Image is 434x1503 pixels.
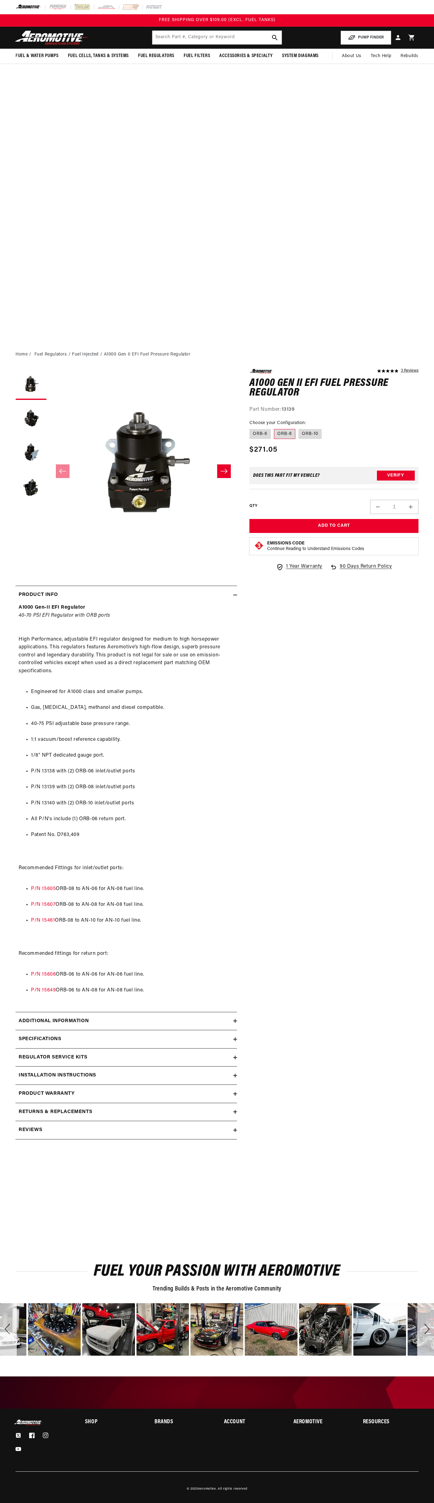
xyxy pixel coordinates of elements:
[82,1303,135,1356] div: Photo from a Shopper
[31,736,234,744] li: 1:1 vacuum/boost reference capability.
[282,53,319,59] span: System Diagrams
[56,464,69,478] button: Slide left
[19,1090,75,1098] h2: Product warranty
[31,986,234,995] li: ORB-06 to AN-08 for AN-08 fuel line.
[28,1303,81,1356] div: Photo from a Shopper
[353,1303,406,1356] div: Photo from a Shopper
[16,1067,237,1085] summary: Installation Instructions
[16,1103,237,1121] summary: Returns & replacements
[19,1017,89,1025] h2: Additional information
[16,1012,237,1030] summary: Additional information
[245,1303,298,1356] div: Photo from a Shopper
[286,563,322,571] span: 1 Year Warranty
[13,30,91,45] img: Aeromotive
[28,1303,81,1356] div: image number 10
[19,605,85,610] strong: A1000 Gen-II EFI Regulator
[31,971,234,979] li: ORB-06 to AN-06 for AN-06 fuel line.
[16,351,418,358] nav: breadcrumbs
[179,49,215,63] summary: Fuel Filters
[299,1303,352,1356] div: image number 15
[293,1420,349,1425] summary: Aeromotive
[31,688,234,696] li: Engineered for A1000 class and smaller pumps.
[401,369,418,373] a: 3 reviews
[19,1126,42,1134] h2: Reviews
[16,369,237,573] media-gallery: Gallery Viewer
[340,563,392,577] span: 90 Days Return Policy
[16,403,47,434] button: Load image 2 in gallery view
[16,471,47,502] button: Load image 4 in gallery view
[31,815,234,823] li: All P/N's include (1) ORB-06 return port.
[16,1049,237,1067] summary: Regulator Service Kits
[72,351,104,358] li: Fuel Injected
[16,586,237,604] summary: Product Info
[19,1108,92,1116] h2: Returns & replacements
[249,406,418,414] div: Part Number:
[249,519,418,533] button: Add to Cart
[31,799,234,807] li: P/N 13140 with (2) ORB-10 inlet/outlet ports
[82,1303,135,1356] div: image number 11
[19,591,58,599] h2: Product Info
[13,1420,44,1425] img: Aeromotive
[299,1303,352,1356] div: Photo from a Shopper
[152,31,282,44] input: Search by Part Number, Category or Keyword
[276,563,322,571] a: 1 Year Warranty
[11,49,63,63] summary: Fuel & Water Pumps
[254,541,264,551] img: Emissions code
[31,972,56,977] a: P/N 15606
[34,351,72,358] li: Fuel Regulators
[249,378,418,398] h1: A1000 Gen II EFI Fuel Pressure Regulator
[31,720,234,728] li: 40-75 PSI adjustable base pressure range.
[16,437,47,468] button: Load image 3 in gallery view
[19,613,110,618] em: 40-70 PSI EFI Regulator with ORB ports
[31,885,234,893] li: ORB-08 to AN-06 for AN-06 fuel line.
[187,1487,217,1491] small: © 2025 .
[136,1303,189,1356] div: Photo from a Shopper
[341,31,391,45] button: PUMP FINDER
[85,1420,141,1425] summary: Shop
[16,351,28,358] a: Home
[417,1303,434,1356] div: Next
[267,541,364,552] button: Emissions CodeContinue Reading to Understand Emissions Codes
[154,1420,210,1425] summary: Brands
[16,1264,418,1279] h2: Fuel Your Passion with Aeromotive
[342,54,361,58] span: About Us
[224,1420,280,1425] summary: Account
[396,49,423,64] summary: Rebuilds
[400,53,418,60] span: Rebuilds
[218,1487,247,1491] small: All rights reserved
[267,541,305,546] strong: Emissions Code
[217,464,231,478] button: Slide right
[31,902,56,907] a: P/N 15607
[136,1303,189,1356] div: image number 12
[249,429,271,439] label: ORB-6
[153,1286,281,1292] span: Trending Builds & Posts in the Aeromotive Community
[31,752,234,760] li: 1/8″ NPT dedicated gauge port.
[19,1053,87,1062] h2: Regulator Service Kits
[19,1035,61,1043] h2: Specifications
[68,53,129,59] span: Fuel Cells, Tanks & Systems
[277,49,323,63] summary: System Diagrams
[190,1303,243,1356] div: Photo from a Shopper
[31,831,234,839] li: Patent No. D763,409
[31,767,234,776] li: P/N 13138 with (2) ORB-06 inlet/outlet ports
[274,429,295,439] label: ORB-8
[253,473,320,478] div: Does This part fit My vehicle?
[366,49,396,64] summary: Tech Help
[31,783,234,791] li: P/N 13139 with (2) ORB-08 inlet/outlet ports
[104,351,190,358] li: A1000 Gen II EFI Fuel Pressure Regulator
[31,988,56,993] a: P/N 15649
[198,1487,216,1491] a: Aeromotive
[16,369,47,400] button: Load image 1 in gallery view
[337,49,366,64] a: About Us
[16,53,59,59] span: Fuel & Water Pumps
[31,886,56,891] a: P/N 15605
[184,53,210,59] span: Fuel Filters
[282,407,295,412] strong: 13139
[353,1303,406,1356] div: image number 16
[267,546,364,552] p: Continue Reading to Understand Emissions Codes
[371,53,391,60] span: Tech Help
[363,1420,418,1425] summary: Resources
